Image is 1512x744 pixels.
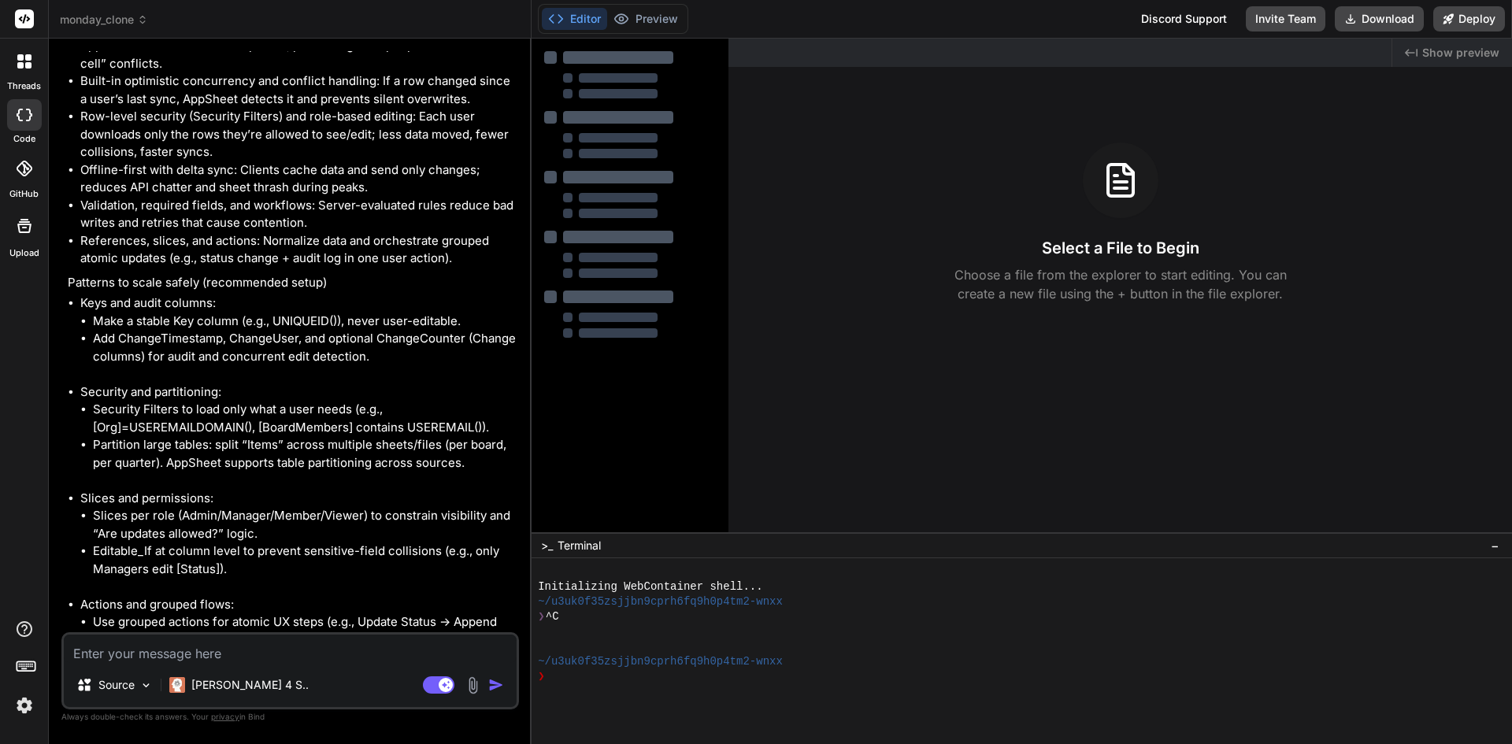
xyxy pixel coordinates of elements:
span: ~/u3uk0f35zsjjbn9cprh6fq9h0p4tm2-wnxx [538,654,783,669]
li: References, slices, and actions: Normalize data and orchestrate grouped atomic updates (e.g., sta... [80,232,516,268]
span: ❯ [538,609,546,624]
li: Add ChangeTimestamp, ChangeUser, and optional ChangeCounter (Change columns) for audit and concur... [93,330,516,365]
button: Invite Team [1246,6,1325,31]
img: Claude 4 Sonnet [169,677,185,693]
span: ~/u3uk0f35zsjjbn9cprh6fq9h0p4tm2-wnxx [538,594,783,609]
p: Patterns to scale safely (recommended setup) [68,274,516,292]
li: Slices per role (Admin/Manager/Member/Viewer) to constrain visibility and “Are updates allowed?” ... [93,507,516,542]
img: attachment [464,676,482,694]
li: Built-in optimistic concurrency and conflict handling: If a row changed since a user’s last sync,... [80,72,516,108]
button: Download [1335,6,1424,31]
button: Deploy [1433,6,1505,31]
p: Choose a file from the explorer to start editing. You can create a new file using the + button in... [944,265,1297,303]
span: Initializing WebContainer shell... [538,579,763,594]
h3: Select a File to Begin [1042,237,1199,259]
li: Use grouped actions for atomic UX steps (e.g., Update Status -> Append Activity Row -> Recalculat... [93,613,516,649]
p: Source [98,677,135,693]
button: − [1488,533,1503,558]
label: threads [7,80,41,93]
span: Show preview [1422,45,1499,61]
img: settings [11,692,38,719]
span: ❯ [538,669,546,684]
span: − [1491,538,1499,553]
span: Terminal [558,538,601,553]
span: monday_clone [60,12,148,28]
p: [PERSON_NAME] 4 S.. [191,677,309,693]
li: Partition large tables: split “Items” across multiple sheets/files (per board, per quarter). AppS... [93,436,516,472]
li: Row-level security (Security Filters) and role-based editing: Each user downloads only the rows t... [80,108,516,161]
img: icon [488,677,504,693]
li: Keys and audit columns: [80,294,516,383]
li: Security Filters to load only what a user needs (e.g., [Org]=USEREMAILDOMAIN(), [BoardMembers] co... [93,401,516,436]
label: GitHub [9,187,39,201]
span: ^C [546,609,559,624]
label: code [13,132,35,146]
button: Preview [607,8,684,30]
label: Upload [9,246,39,260]
li: Offline-first with delta sync: Clients cache data and send only changes; reduces API chatter and ... [80,161,516,197]
li: Actions and grouped flows: [80,596,516,702]
li: Slices and permissions: [80,490,516,596]
p: Always double-check its answers. Your in Bind [61,709,519,724]
button: Editor [542,8,607,30]
li: Validation, required fields, and workflows: Server-evaluated rules reduce bad writes and retries ... [80,197,516,232]
div: Discord Support [1132,6,1236,31]
span: privacy [211,712,239,721]
img: Pick Models [139,679,153,692]
li: Security and partitioning: [80,383,516,490]
li: Editable_If at column level to prevent sensitive-field collisions (e.g., only Managers edit [Stat... [93,542,516,578]
li: Make a stable Key column (e.g., UNIQUEID()), never user-editable. [93,313,516,331]
span: >_ [541,538,553,553]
